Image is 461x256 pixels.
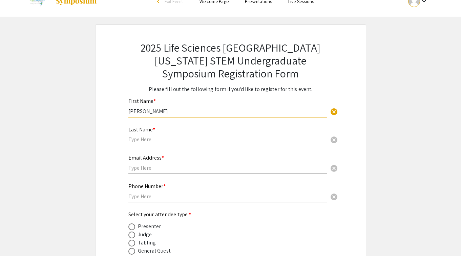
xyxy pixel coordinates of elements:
[5,225,29,251] iframe: Chat
[128,85,333,93] p: Please fill out the following form if you'd like to register for this event.
[330,164,338,172] span: cancel
[128,136,327,143] input: Type Here
[138,239,156,247] div: Tabling
[128,41,333,80] h2: 2025 Life Sciences [GEOGRAPHIC_DATA][US_STATE] STEM Undergraduate Symposium Registration Form
[330,193,338,201] span: cancel
[330,136,338,144] span: cancel
[128,183,166,190] mat-label: Phone Number
[327,161,341,175] button: Clear
[128,97,156,105] mat-label: First Name
[128,193,327,200] input: Type Here
[128,154,164,161] mat-label: Email Address
[327,133,341,146] button: Clear
[327,189,341,203] button: Clear
[128,108,327,115] input: Type Here
[330,108,338,116] span: cancel
[128,211,191,218] mat-label: Select your attendee type:
[128,164,327,171] input: Type Here
[138,231,152,239] div: Judge
[327,104,341,118] button: Clear
[138,222,161,231] div: Presenter
[128,126,155,133] mat-label: Last Name
[138,247,171,255] div: General Guest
